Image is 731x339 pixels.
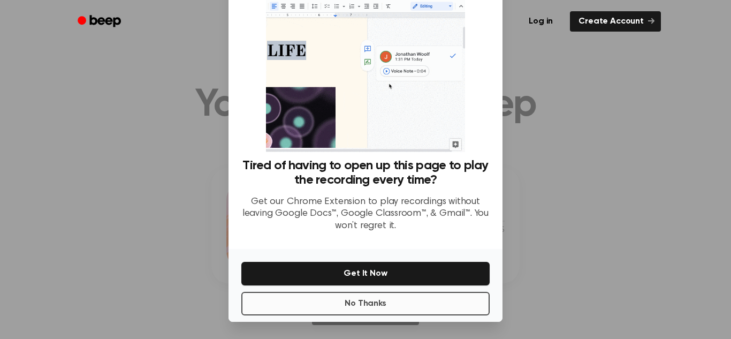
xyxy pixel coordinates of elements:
h3: Tired of having to open up this page to play the recording every time? [241,159,490,187]
button: No Thanks [241,292,490,315]
p: Get our Chrome Extension to play recordings without leaving Google Docs™, Google Classroom™, & Gm... [241,196,490,232]
a: Log in [518,9,564,34]
a: Beep [70,11,131,32]
button: Get It Now [241,262,490,285]
a: Create Account [570,11,661,32]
